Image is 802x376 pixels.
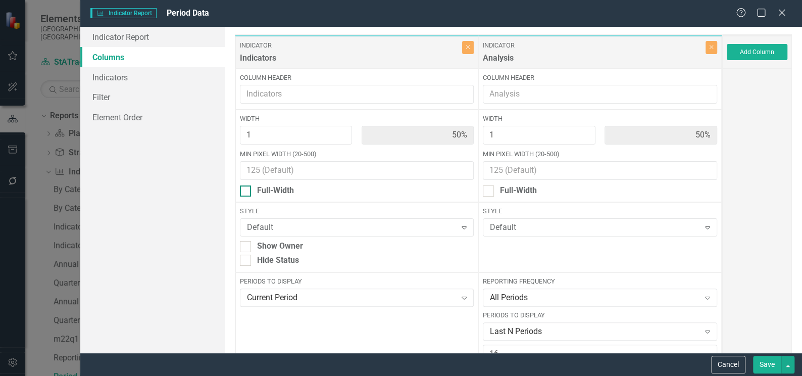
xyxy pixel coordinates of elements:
div: Default [247,222,456,233]
div: Indicators [240,53,460,69]
label: Min Pixel Width (20-500) [483,150,717,159]
label: Style [483,207,717,216]
a: Indicators [80,67,225,87]
label: Column Header [483,73,717,82]
a: Columns [80,47,225,67]
input: 125 (Default) [483,161,717,180]
input: Period Count... [483,345,717,363]
a: Indicator Report [80,27,225,47]
input: 125 (Default) [240,161,474,180]
input: Column Width [240,126,353,145]
button: Cancel [711,356,745,373]
label: Periods to Display [483,311,717,320]
a: Filter [80,87,225,107]
a: Element Order [80,107,225,127]
div: Show Owner [257,241,303,252]
div: Default [490,222,699,233]
label: Column Header [240,73,474,82]
label: Min Pixel Width (20-500) [240,150,474,159]
input: Column Width [483,126,595,145]
label: Periods to Display [240,277,474,286]
div: Full-Width [500,185,537,197]
button: Save [753,356,781,373]
label: Reporting Frequency [483,277,717,286]
div: Hide Status [257,255,299,266]
label: Indicator [483,41,703,50]
button: Add Column [727,44,787,60]
span: Period Data [167,8,209,18]
div: All Periods [490,292,699,304]
div: Last N Periods [490,326,699,338]
div: Current Period [247,292,456,304]
div: Full-Width [257,185,294,197]
label: Width [483,114,717,123]
span: Indicator Report [90,8,157,18]
input: Indicators [240,85,474,104]
label: Style [240,207,474,216]
label: Width [240,114,474,123]
div: Analysis [483,53,703,69]
input: Analysis [483,85,717,104]
label: Indicator [240,41,460,50]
